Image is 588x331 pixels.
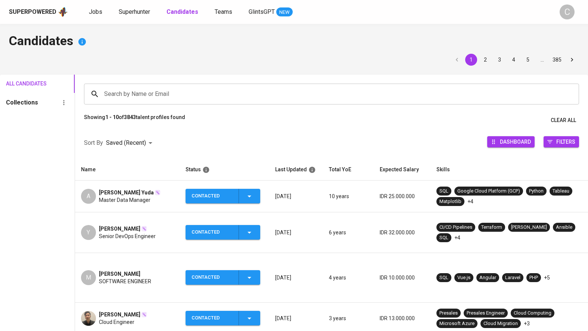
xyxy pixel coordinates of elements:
[275,193,317,200] p: [DATE]
[556,137,575,147] span: Filters
[119,8,150,15] span: Superhunter
[99,232,156,240] span: Senior DevOps Engineer
[89,7,104,17] a: Jobs
[467,310,505,317] div: Presales Engineer
[560,4,575,19] div: C
[99,196,150,204] span: Master Data Manager
[536,56,548,63] div: …
[81,225,96,240] div: Y
[186,311,260,325] button: Contacted
[479,54,491,66] button: Go to page 2
[487,136,535,147] button: Dashboard
[544,274,550,281] p: +5
[215,7,234,17] a: Teams
[505,274,520,281] div: Laravel
[323,159,374,181] th: Total YoE
[551,116,576,125] span: Clear All
[529,188,544,195] div: Python
[454,234,460,241] p: +4
[514,310,551,317] div: Cloud Computing
[550,54,564,66] button: Go to page 385
[186,189,260,203] button: Contacted
[439,234,448,241] div: SQL
[566,54,578,66] button: Go to next page
[439,320,475,327] div: Microsoft Azure
[155,190,161,196] img: magic_wand.svg
[457,274,470,281] div: Vue.js
[89,8,102,15] span: Jobs
[548,113,579,127] button: Clear All
[192,311,233,325] div: Contacted
[269,159,323,181] th: Last Updated
[500,137,531,147] span: Dashboard
[81,189,96,204] div: A
[380,193,424,200] p: IDR 25.000.000
[439,274,448,281] div: SQL
[9,6,68,18] a: Superpoweredapp logo
[124,114,136,120] b: 3843
[99,278,151,285] span: SOFTWARE ENGINEER
[380,274,424,281] p: IDR 10.000.000
[180,159,269,181] th: Status
[81,270,96,285] div: M
[553,188,569,195] div: Tableau
[84,138,103,147] p: Sort By
[374,159,430,181] th: Expected Salary
[439,188,448,195] div: SQL
[329,274,368,281] p: 4 years
[105,114,119,120] b: 1 - 10
[192,225,233,240] div: Contacted
[275,274,317,281] p: [DATE]
[479,274,496,281] div: Angular
[167,7,200,17] a: Candidates
[329,315,368,322] p: 3 years
[329,229,368,236] p: 6 years
[439,224,472,231] div: CI/CD Pipelines
[75,159,180,181] th: Name
[106,136,155,150] div: Saved (Recent)
[192,270,233,285] div: Contacted
[167,8,198,15] b: Candidates
[84,113,185,127] p: Showing of talent profiles found
[119,7,152,17] a: Superhunter
[141,226,147,232] img: magic_wand.svg
[467,198,473,205] p: +4
[99,225,140,232] span: [PERSON_NAME]
[99,189,154,196] span: [PERSON_NAME] Yuda
[544,136,579,147] button: Filters
[556,224,572,231] div: Ansible
[508,54,520,66] button: Go to page 4
[81,311,96,326] img: 2f318af752dc1e10999d345bca81e9f1.jpg
[450,54,579,66] nav: pagination navigation
[215,8,232,15] span: Teams
[99,318,134,326] span: Cloud Engineer
[483,320,518,327] div: Cloud Migration
[439,198,461,205] div: Matplotlib
[249,7,293,17] a: GlintsGPT NEW
[275,229,317,236] p: [DATE]
[141,312,147,318] img: magic_wand.svg
[329,193,368,200] p: 10 years
[522,54,534,66] button: Go to page 5
[186,270,260,285] button: Contacted
[524,320,530,327] p: +3
[481,224,502,231] div: Terraform
[439,310,458,317] div: Presales
[249,8,275,15] span: GlintsGPT
[457,188,520,195] div: Google Cloud Platform (GCP)
[529,274,538,281] div: PHP
[6,79,36,88] span: All Candidates
[380,315,424,322] p: IDR 13.000.000
[58,6,68,18] img: app logo
[99,270,140,278] span: [PERSON_NAME]
[494,54,505,66] button: Go to page 3
[106,138,146,147] p: Saved (Recent)
[6,97,38,108] h6: Collections
[465,54,477,66] button: page 1
[9,8,56,16] div: Superpowered
[99,311,140,318] span: [PERSON_NAME]
[192,189,233,203] div: Contacted
[9,33,579,51] h4: Candidates
[186,225,260,240] button: Contacted
[275,315,317,322] p: [DATE]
